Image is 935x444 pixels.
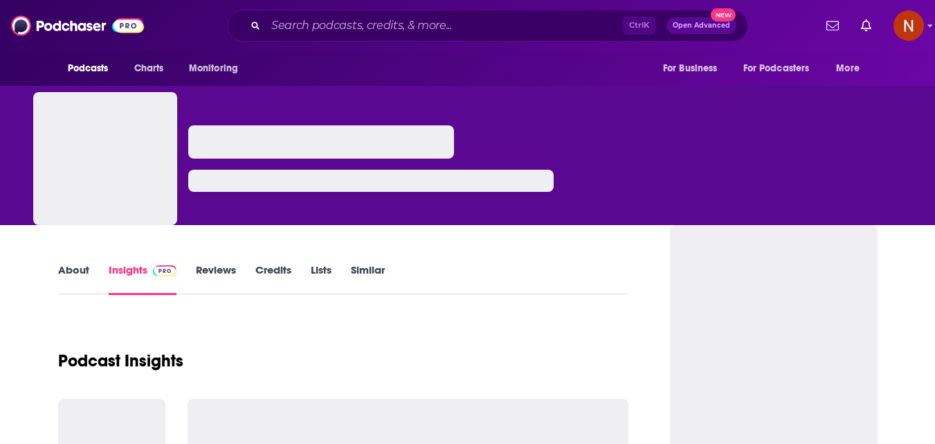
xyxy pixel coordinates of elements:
[58,263,89,295] a: About
[893,10,924,41] span: Logged in as AdelNBM
[666,17,736,34] button: Open AdvancedNew
[351,263,385,295] a: Similar
[109,263,177,295] a: InsightsPodchaser Pro
[58,350,183,371] h1: Podcast Insights
[826,55,877,82] button: open menu
[855,14,877,37] a: Show notifications dropdown
[134,59,164,78] span: Charts
[196,263,236,295] a: Reviews
[893,10,924,41] img: User Profile
[58,55,127,82] button: open menu
[711,8,736,21] span: New
[893,10,924,41] button: Show profile menu
[836,59,860,78] span: More
[125,55,172,82] a: Charts
[153,265,177,276] img: Podchaser Pro
[653,55,735,82] button: open menu
[228,10,748,42] div: Search podcasts, credits, & more...
[179,55,256,82] button: open menu
[623,17,655,35] span: Ctrl K
[189,59,238,78] span: Monitoring
[255,263,291,295] a: Credits
[663,59,718,78] span: For Business
[673,22,730,29] span: Open Advanced
[11,12,144,39] img: Podchaser - Follow, Share and Rate Podcasts
[311,263,332,295] a: Lists
[734,55,830,82] button: open menu
[68,59,109,78] span: Podcasts
[743,59,810,78] span: For Podcasters
[266,15,623,37] input: Search podcasts, credits, & more...
[821,14,844,37] a: Show notifications dropdown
